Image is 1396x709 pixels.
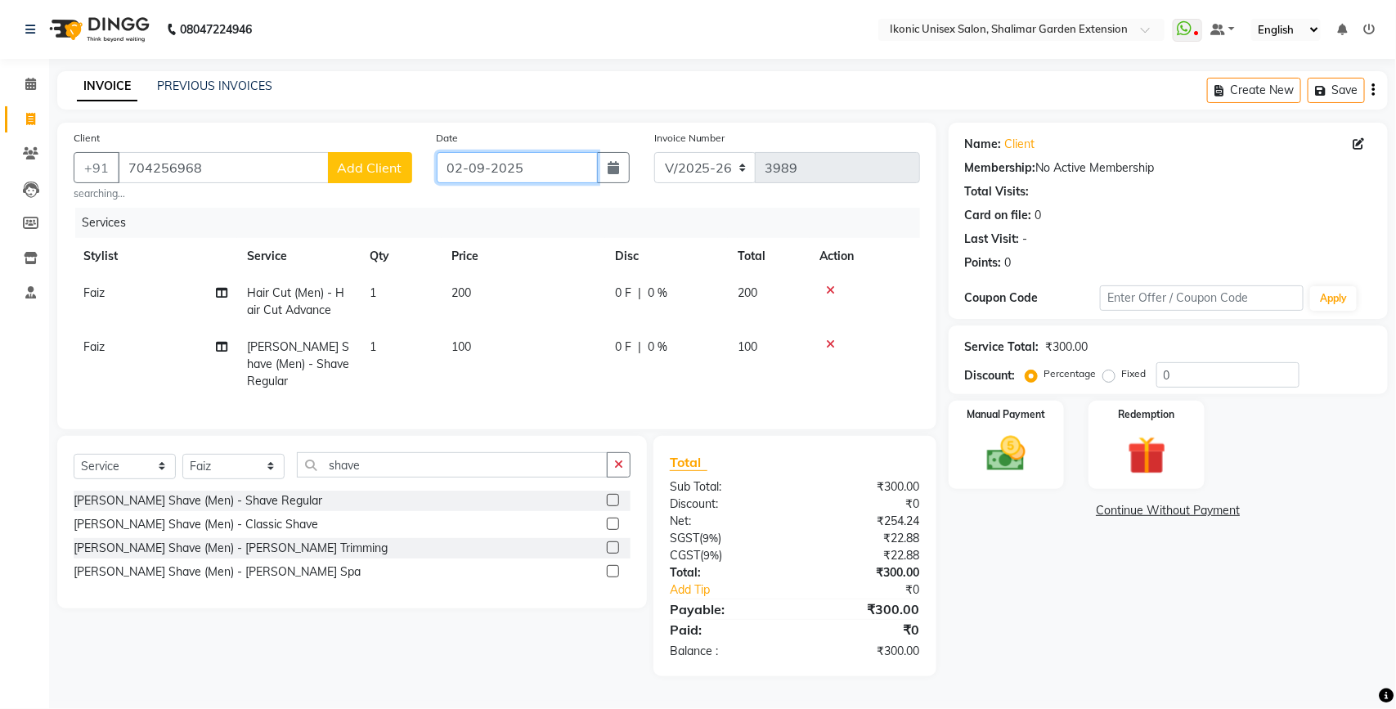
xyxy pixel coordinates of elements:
[654,131,725,146] label: Invoice Number
[658,513,795,530] div: Net:
[74,152,119,183] button: +91
[1308,78,1365,103] button: Save
[74,563,361,581] div: [PERSON_NAME] Shave (Men) - [PERSON_NAME] Spa
[1046,339,1089,356] div: ₹300.00
[670,454,707,471] span: Total
[237,238,360,275] th: Service
[1119,407,1175,422] label: Redemption
[1005,254,1012,271] div: 0
[638,339,641,356] span: |
[118,152,329,183] input: Search by Name/Mobile/Email/Code
[795,547,932,564] div: ₹22.88
[728,238,810,275] th: Total
[615,339,631,356] span: 0 F
[83,285,105,300] span: Faiz
[795,599,932,619] div: ₹300.00
[42,7,154,52] img: logo
[658,564,795,581] div: Total:
[1310,286,1357,311] button: Apply
[965,207,1032,224] div: Card on file:
[1115,432,1178,479] img: _gift.svg
[74,131,100,146] label: Client
[965,367,1016,384] div: Discount:
[703,549,719,562] span: 9%
[965,159,1371,177] div: No Active Membership
[795,496,932,513] div: ₹0
[810,238,920,275] th: Action
[658,581,818,599] a: Add Tip
[658,478,795,496] div: Sub Total:
[738,285,757,300] span: 200
[965,136,1002,153] div: Name:
[658,643,795,660] div: Balance :
[670,548,700,563] span: CGST
[442,238,605,275] th: Price
[1005,136,1035,153] a: Client
[338,159,402,176] span: Add Client
[795,620,932,639] div: ₹0
[247,339,349,388] span: [PERSON_NAME] Shave (Men) - Shave Regular
[1023,231,1028,248] div: -
[247,285,344,317] span: Hair Cut (Men) - Hair Cut Advance
[965,339,1039,356] div: Service Total:
[658,620,795,639] div: Paid:
[451,339,471,354] span: 100
[965,289,1101,307] div: Coupon Code
[975,432,1037,476] img: _cash.svg
[1044,366,1097,381] label: Percentage
[967,407,1046,422] label: Manual Payment
[75,208,932,238] div: Services
[1122,366,1147,381] label: Fixed
[952,502,1385,519] a: Continue Without Payment
[605,238,728,275] th: Disc
[1100,285,1304,311] input: Enter Offer / Coupon Code
[795,643,932,660] div: ₹300.00
[451,285,471,300] span: 200
[658,496,795,513] div: Discount:
[965,183,1030,200] div: Total Visits:
[658,599,795,619] div: Payable:
[795,530,932,547] div: ₹22.88
[297,452,608,478] input: Search or Scan
[702,532,718,545] span: 9%
[965,231,1020,248] div: Last Visit:
[370,339,376,354] span: 1
[74,238,237,275] th: Stylist
[1035,207,1042,224] div: 0
[74,186,412,201] small: searching...
[360,238,442,275] th: Qty
[658,530,795,547] div: ( )
[615,285,631,302] span: 0 F
[328,152,412,183] button: Add Client
[795,478,932,496] div: ₹300.00
[74,540,388,557] div: [PERSON_NAME] Shave (Men) - [PERSON_NAME] Trimming
[818,581,932,599] div: ₹0
[648,339,667,356] span: 0 %
[670,531,699,545] span: SGST
[77,72,137,101] a: INVOICE
[74,492,322,509] div: [PERSON_NAME] Shave (Men) - Shave Regular
[1207,78,1301,103] button: Create New
[965,254,1002,271] div: Points:
[83,339,105,354] span: Faiz
[370,285,376,300] span: 1
[658,547,795,564] div: ( )
[738,339,757,354] span: 100
[965,159,1036,177] div: Membership:
[795,513,932,530] div: ₹254.24
[638,285,641,302] span: |
[648,285,667,302] span: 0 %
[795,564,932,581] div: ₹300.00
[74,516,318,533] div: [PERSON_NAME] Shave (Men) - Classic Shave
[157,79,272,93] a: PREVIOUS INVOICES
[437,131,459,146] label: Date
[180,7,252,52] b: 08047224946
